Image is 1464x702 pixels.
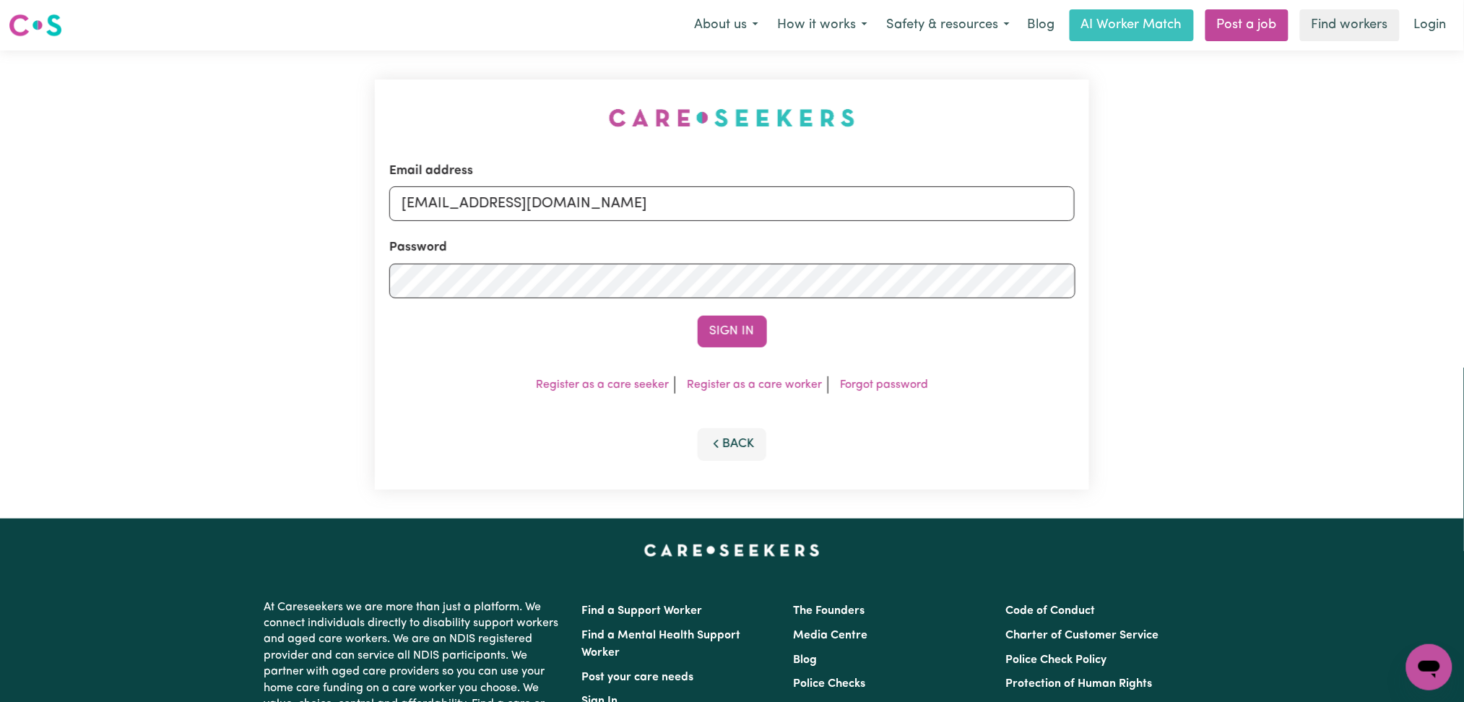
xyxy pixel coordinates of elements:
a: Protection of Human Rights [1005,678,1152,690]
label: Email address [389,162,473,181]
a: Post your care needs [582,672,694,683]
a: Forgot password [840,379,928,391]
a: AI Worker Match [1070,9,1194,41]
button: How it works [768,10,877,40]
a: Post a job [1205,9,1288,41]
a: Find a Mental Health Support Worker [582,630,741,659]
a: Police Check Policy [1005,654,1106,666]
button: Back [698,428,767,460]
a: Code of Conduct [1005,605,1095,617]
input: Email address [389,186,1075,221]
a: Careseekers home page [644,545,820,556]
a: Register as a care worker [687,379,822,391]
label: Password [389,238,447,257]
a: Careseekers logo [9,9,62,42]
a: Find a Support Worker [582,605,703,617]
button: Sign In [698,316,767,347]
button: About us [685,10,768,40]
a: Media Centre [794,630,868,641]
a: Blog [794,654,818,666]
a: Blog [1019,9,1064,41]
a: The Founders [794,605,865,617]
a: Police Checks [794,678,866,690]
a: Find workers [1300,9,1400,41]
img: Careseekers logo [9,12,62,38]
button: Safety & resources [877,10,1019,40]
a: Charter of Customer Service [1005,630,1158,641]
a: Login [1405,9,1455,41]
a: Register as a care seeker [536,379,669,391]
iframe: Button to launch messaging window [1406,644,1452,690]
